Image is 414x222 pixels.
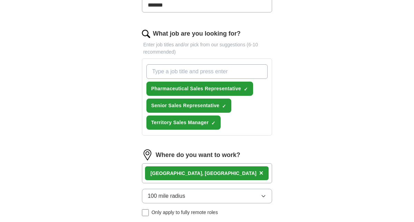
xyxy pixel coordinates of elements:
span: Senior Sales Representative [151,102,220,109]
span: 100 mile radius [148,192,185,200]
label: Where do you want to work? [156,150,240,160]
span: × [259,169,263,177]
label: What job are you looking for? [153,29,241,38]
p: Enter job titles and/or pick from our suggestions (6-10 recommended) [142,41,272,56]
button: Pharmaceutical Sales Representative✓ [146,82,253,96]
button: 100 mile radius [142,189,272,203]
button: Senior Sales Representative✓ [146,99,232,113]
button: × [259,168,263,178]
span: ✓ [244,86,248,92]
span: ✓ [211,120,215,126]
div: [GEOGRAPHIC_DATA], [GEOGRAPHIC_DATA] [151,170,257,177]
span: Territory Sales Manager [151,119,209,126]
span: Pharmaceutical Sales Representative [151,85,241,92]
img: location.png [142,149,153,160]
span: Only apply to fully remote roles [152,209,218,216]
button: Territory Sales Manager✓ [146,115,221,130]
input: Only apply to fully remote roles [142,209,149,216]
img: search.png [142,30,150,38]
span: ✓ [222,103,226,109]
input: Type a job title and press enter [146,64,268,79]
